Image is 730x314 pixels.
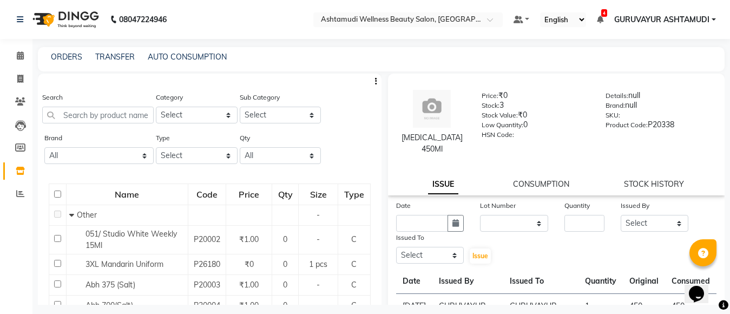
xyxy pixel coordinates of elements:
[299,185,337,204] div: Size
[480,201,516,211] label: Lot Number
[317,300,320,310] span: -
[42,107,154,123] input: Search by product name or code
[614,14,709,25] span: GURUVAYUR ASHTAMUDI
[51,52,82,62] a: ORDERS
[606,100,714,115] div: null
[194,234,220,244] span: P20002
[227,185,271,204] div: Price
[239,234,259,244] span: ₹1.00
[470,248,491,264] button: Issue
[156,133,170,143] label: Type
[240,133,250,143] label: Qty
[351,259,357,269] span: C
[317,234,320,244] span: -
[283,259,287,269] span: 0
[513,179,569,189] a: CONSUMPTION
[86,280,135,290] span: Abh 375 (Salt)
[309,259,327,269] span: 1 pcs
[606,120,648,130] label: Product Code:
[189,185,225,204] div: Code
[482,100,590,115] div: 3
[339,185,370,204] div: Type
[28,4,102,35] img: logo
[283,280,287,290] span: 0
[351,234,357,244] span: C
[601,9,607,17] span: 4
[413,90,451,128] img: avatar
[503,269,578,294] th: Issued To
[396,269,432,294] th: Date
[578,269,623,294] th: Quantity
[428,175,458,194] a: ISSUE
[606,119,714,134] div: P20338
[240,93,280,102] label: Sub Category
[156,93,183,102] label: Category
[86,229,177,250] span: 051/ Studio White Weekly 15Ml
[44,133,62,143] label: Brand
[396,201,411,211] label: Date
[482,119,590,134] div: 0
[283,234,287,244] span: 0
[606,90,714,105] div: null
[351,280,357,290] span: C
[245,259,254,269] span: ₹0
[482,130,514,140] label: HSN Code:
[482,91,498,101] label: Price:
[482,101,499,110] label: Stock:
[482,90,590,105] div: ₹0
[86,259,163,269] span: 3XL Mandarin Uniform
[194,300,220,310] span: P20004
[194,259,220,269] span: P26180
[317,210,320,220] span: -
[685,271,719,303] iframe: chat widget
[283,300,287,310] span: 0
[597,15,603,24] a: 4
[69,210,77,220] span: Collapse Row
[77,210,97,220] span: Other
[317,280,320,290] span: -
[606,101,625,110] label: Brand:
[624,179,684,189] a: STOCK HISTORY
[396,233,424,243] label: Issued To
[482,109,590,125] div: ₹0
[399,132,465,155] div: [MEDICAL_DATA] 450Ml
[119,4,167,35] b: 08047224946
[42,93,63,102] label: Search
[148,52,227,62] a: AUTO CONSUMPTION
[472,252,488,260] span: Issue
[194,280,220,290] span: P20003
[621,201,649,211] label: Issued By
[482,110,518,120] label: Stock Value:
[351,300,357,310] span: C
[623,269,665,294] th: Original
[239,300,259,310] span: ₹1.00
[665,269,716,294] th: Consumed
[95,52,135,62] a: TRANSFER
[606,91,628,101] label: Details:
[432,269,503,294] th: Issued By
[67,185,187,204] div: Name
[606,110,620,120] label: SKU:
[239,280,259,290] span: ₹1.00
[273,185,298,204] div: Qty
[86,300,133,310] span: Abh 700(Salt)
[482,120,523,130] label: Low Quantity:
[564,201,590,211] label: Quantity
